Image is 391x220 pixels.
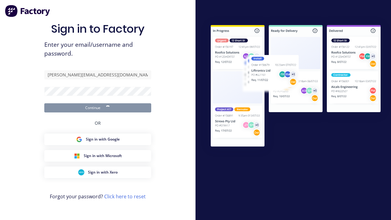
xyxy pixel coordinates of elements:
h1: Sign in to Factory [51,22,144,35]
span: Sign in with Microsoft [84,153,122,159]
span: Sign in with Xero [88,170,118,175]
img: Factory [5,5,51,17]
button: Google Sign inSign in with Google [44,134,151,145]
span: Sign in with Google [86,137,120,142]
button: Xero Sign inSign in with Xero [44,167,151,178]
img: Google Sign in [76,136,82,142]
a: Click here to reset [104,193,146,200]
button: Continue [44,103,151,112]
input: Email/Username [44,70,151,79]
span: Forgot your password? [50,193,146,200]
span: Enter your email/username and password. [44,40,151,58]
img: Microsoft Sign in [74,153,80,159]
img: Sign in [200,16,391,158]
img: Xero Sign in [78,169,84,175]
div: OR [95,112,101,134]
button: Microsoft Sign inSign in with Microsoft [44,150,151,162]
